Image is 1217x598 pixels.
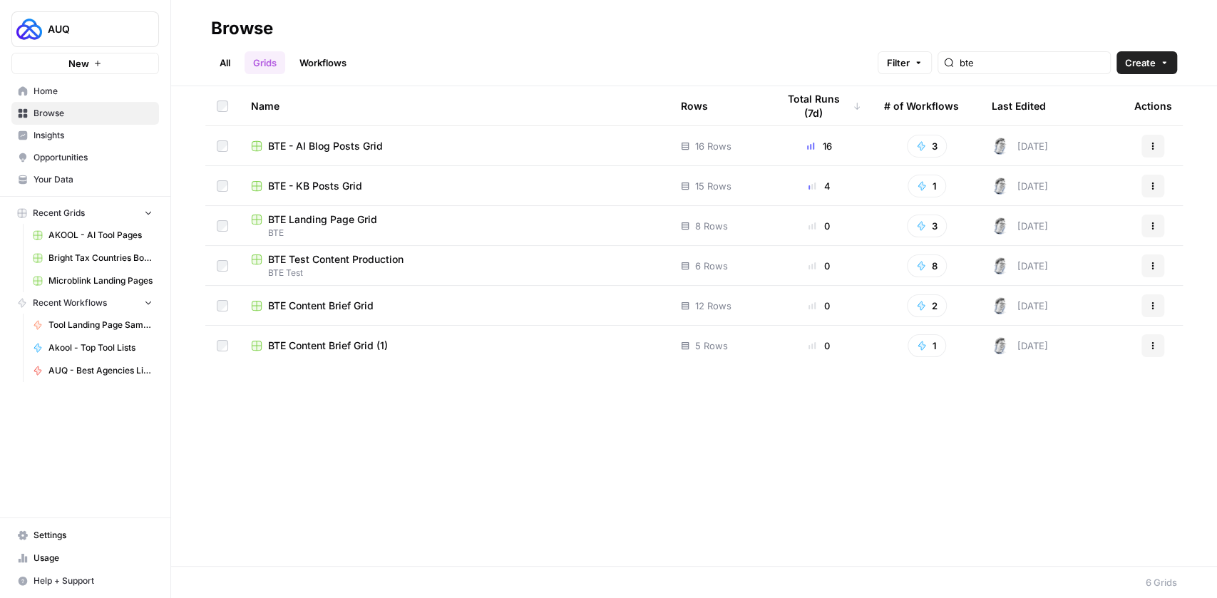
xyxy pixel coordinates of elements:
button: 3 [907,215,947,237]
a: Usage [11,547,159,569]
span: Recent Workflows [33,297,107,309]
div: Total Runs (7d) [777,86,861,125]
span: Your Data [34,173,153,186]
span: Browse [34,107,153,120]
div: 0 [777,299,861,313]
span: Recent Grids [33,207,85,220]
div: Name [251,86,658,125]
a: Bright Tax Countries Bottom Tier Grid [26,247,159,269]
a: Microblink Landing Pages [26,269,159,292]
span: 12 Rows [695,299,731,313]
span: Bright Tax Countries Bottom Tier Grid [48,252,153,264]
div: 16 [777,139,861,153]
span: Help + Support [34,574,153,587]
button: New [11,53,159,74]
div: Browse [211,17,273,40]
a: Home [11,80,159,103]
div: 0 [777,219,861,233]
div: # of Workflows [884,86,959,125]
a: All [211,51,239,74]
div: [DATE] [992,297,1048,314]
button: 3 [907,135,947,158]
img: 28dbpmxwbe1lgts1kkshuof3rm4g [992,297,1009,314]
span: AUQ - Best Agencies Listicles [48,364,153,377]
span: BTE Landing Page Grid [268,212,377,227]
img: 28dbpmxwbe1lgts1kkshuof3rm4g [992,217,1009,234]
a: Your Data [11,168,159,191]
div: Last Edited [992,86,1046,125]
span: Opportunities [34,151,153,164]
img: 28dbpmxwbe1lgts1kkshuof3rm4g [992,138,1009,155]
span: BTE - AI Blog Posts Grid [268,139,383,153]
div: 6 Grids [1146,575,1177,589]
button: Recent Grids [11,202,159,224]
span: BTE Test [251,267,658,279]
a: Akool - Top Tool Lists [26,336,159,359]
span: Insights [34,129,153,142]
a: Browse [11,102,159,125]
span: Filter [887,56,910,70]
a: BTE - AI Blog Posts Grid [251,139,658,153]
span: BTE [251,227,658,239]
button: 1 [908,175,946,197]
button: Create [1116,51,1177,74]
a: BTE - KB Posts Grid [251,179,658,193]
button: Help + Support [11,569,159,592]
span: New [68,56,89,71]
span: 8 Rows [695,219,728,233]
a: Workflows [291,51,355,74]
button: Workspace: AUQ [11,11,159,47]
span: Home [34,85,153,98]
span: AUQ [48,22,134,36]
span: BTE Content Brief Grid [268,299,374,313]
span: BTE Test Content Production [268,252,404,267]
div: 0 [777,259,861,273]
span: Create [1125,56,1156,70]
a: AKOOL - AI Tool Pages [26,224,159,247]
span: 6 Rows [695,259,728,273]
a: Settings [11,524,159,547]
span: 15 Rows [695,179,731,193]
a: AUQ - Best Agencies Listicles [26,359,159,382]
a: BTE Content Brief Grid (1) [251,339,658,353]
div: 4 [777,179,861,193]
img: 28dbpmxwbe1lgts1kkshuof3rm4g [992,257,1009,274]
button: Recent Workflows [11,292,159,314]
img: 28dbpmxwbe1lgts1kkshuof3rm4g [992,337,1009,354]
span: Microblink Landing Pages [48,274,153,287]
div: [DATE] [992,337,1048,354]
a: BTE Landing Page GridBTE [251,212,658,239]
img: AUQ Logo [16,16,42,42]
img: 28dbpmxwbe1lgts1kkshuof3rm4g [992,177,1009,195]
div: [DATE] [992,257,1048,274]
div: [DATE] [992,177,1048,195]
span: AKOOL - AI Tool Pages [48,229,153,242]
span: 16 Rows [695,139,731,153]
button: 1 [908,334,946,357]
button: Filter [878,51,932,74]
span: Akool - Top Tool Lists [48,341,153,354]
span: Tool Landing Page Sample - AB [48,319,153,331]
a: BTE Content Brief Grid [251,299,658,313]
div: Rows [681,86,708,125]
span: 5 Rows [695,339,728,353]
input: Search [960,56,1104,70]
span: Usage [34,552,153,565]
div: [DATE] [992,138,1048,155]
a: Insights [11,124,159,147]
span: BTE Content Brief Grid (1) [268,339,388,353]
a: BTE Test Content ProductionBTE Test [251,252,658,279]
a: Tool Landing Page Sample - AB [26,314,159,336]
button: 2 [907,294,947,317]
div: 0 [777,339,861,353]
a: Grids [245,51,285,74]
span: BTE - KB Posts Grid [268,179,362,193]
button: 8 [907,254,947,277]
a: Opportunities [11,146,159,169]
div: Actions [1134,86,1172,125]
div: [DATE] [992,217,1048,234]
span: Settings [34,529,153,542]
